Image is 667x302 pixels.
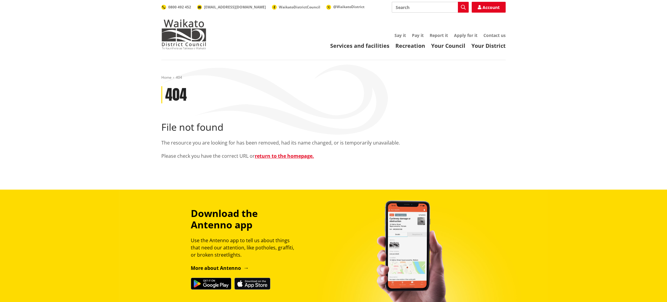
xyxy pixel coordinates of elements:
span: @WaikatoDistrict [333,4,364,9]
a: Contact us [483,32,506,38]
img: Download on the App Store [234,278,270,290]
span: 404 [176,75,182,80]
a: Your Council [431,42,465,49]
a: Say it [394,32,406,38]
img: Get it on Google Play [191,278,231,290]
a: @WaikatoDistrict [326,4,364,9]
p: Please check you have the correct URL or [161,152,506,160]
span: 0800 492 452 [168,5,191,10]
p: The resource you are looking for has been removed, had its name changed, or is temporarily unavai... [161,139,506,146]
a: Recreation [395,42,425,49]
h1: 404 [165,86,187,104]
h2: File not found [161,121,506,133]
a: Your District [471,42,506,49]
span: [EMAIL_ADDRESS][DOMAIN_NAME] [204,5,266,10]
input: Search input [392,2,469,13]
a: 0800 492 452 [161,5,191,10]
a: return to the homepage. [255,153,314,159]
a: Pay it [412,32,424,38]
p: Use the Antenno app to tell us about things that need our attention, like potholes, graffiti, or ... [191,237,300,258]
h3: Download the Antenno app [191,208,300,231]
a: Services and facilities [330,42,389,49]
a: Report it [430,32,448,38]
img: Waikato District Council - Te Kaunihera aa Takiwaa o Waikato [161,19,206,49]
a: Account [472,2,506,13]
a: [EMAIL_ADDRESS][DOMAIN_NAME] [197,5,266,10]
nav: breadcrumb [161,75,506,80]
a: More about Antenno [191,265,249,271]
a: Apply for it [454,32,477,38]
span: WaikatoDistrictCouncil [279,5,320,10]
a: Home [161,75,172,80]
a: WaikatoDistrictCouncil [272,5,320,10]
